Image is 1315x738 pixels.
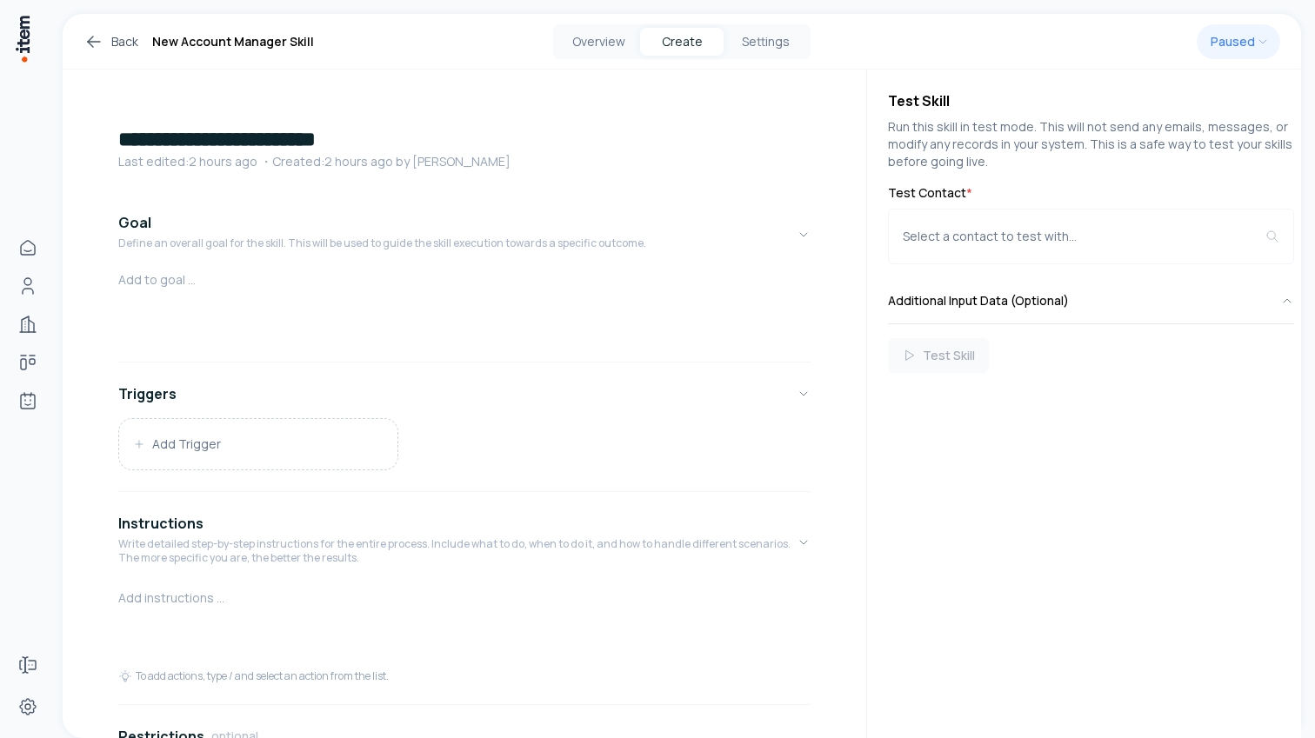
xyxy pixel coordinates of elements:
h1: New Account Manager Skill [152,31,314,52]
div: InstructionsWrite detailed step-by-step instructions for the entire process. Include what to do, ... [118,586,811,697]
a: Deals [10,345,45,380]
label: Test Contact [888,184,1294,202]
div: GoalDefine an overall goal for the skill. This will be used to guide the skill execution towards ... [118,271,811,355]
a: Back [83,31,138,52]
a: People [10,269,45,303]
h4: Triggers [118,383,177,404]
p: Write detailed step-by-step instructions for the entire process. Include what to do, when to do i... [118,537,797,565]
a: Settings [10,689,45,724]
h4: Instructions [118,513,204,534]
p: Last edited: 2 hours ago ・Created: 2 hours ago by [PERSON_NAME] [118,153,811,170]
div: Triggers [118,418,811,484]
div: To add actions, type / and select an action from the list. [118,669,389,683]
button: Additional Input Data (Optional) [888,278,1294,323]
img: Item Brain Logo [14,14,31,63]
a: Forms [10,648,45,682]
div: Select a contact to test with... [903,228,1265,245]
button: Settings [724,28,807,56]
button: Overview [557,28,640,56]
a: Home [10,230,45,265]
button: Create [640,28,724,56]
p: Run this skill in test mode. This will not send any emails, messages, or modify any records in yo... [888,118,1294,170]
h4: Test Skill [888,90,1294,111]
h4: Goal [118,212,151,233]
button: InstructionsWrite detailed step-by-step instructions for the entire process. Include what to do, ... [118,499,811,586]
p: Define an overall goal for the skill. This will be used to guide the skill execution towards a sp... [118,236,646,250]
button: Add Trigger [119,419,397,469]
a: Agents [10,383,45,418]
button: Triggers [118,369,811,418]
button: GoalDefine an overall goal for the skill. This will be used to guide the skill execution towards ... [118,198,811,271]
a: Companies [10,307,45,342]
